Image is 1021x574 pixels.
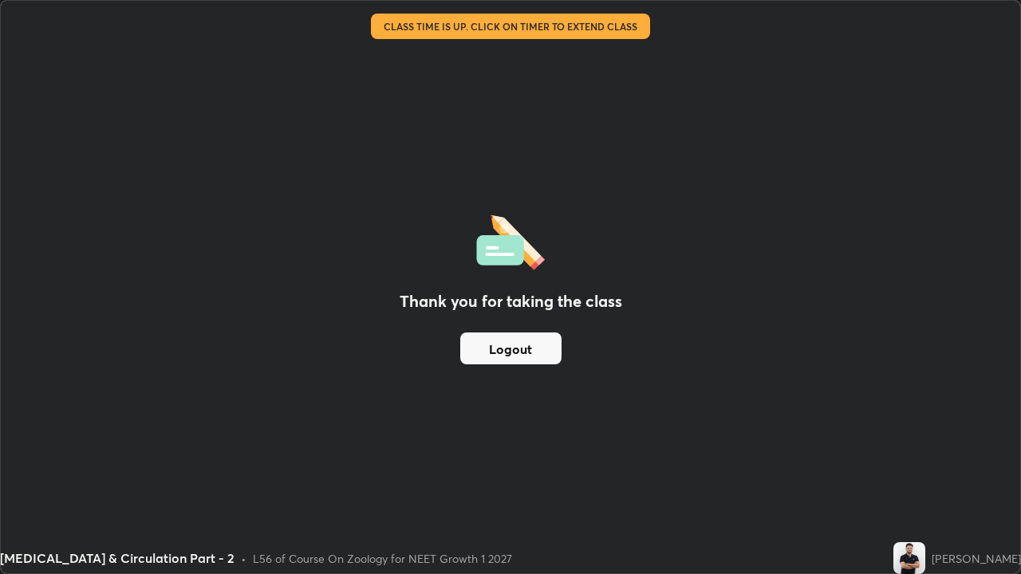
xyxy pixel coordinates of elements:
[253,550,512,567] div: L56 of Course On Zoology for NEET Growth 1 2027
[932,550,1021,567] div: [PERSON_NAME]
[400,289,622,313] h2: Thank you for taking the class
[460,332,562,364] button: Logout
[476,210,545,270] img: offlineFeedback.1438e8b3.svg
[893,542,925,574] img: 368e1e20671c42e499edb1680cf54f70.jpg
[241,550,246,567] div: •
